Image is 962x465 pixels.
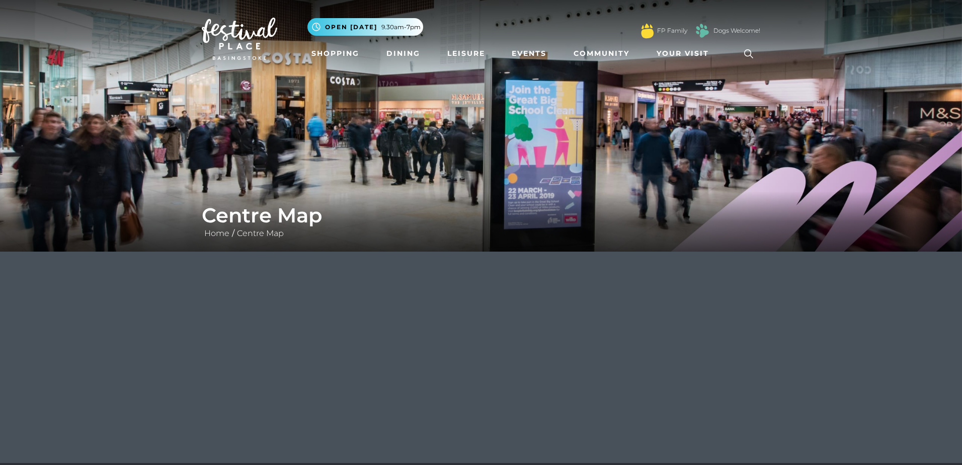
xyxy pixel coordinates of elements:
span: Open [DATE] [325,23,377,32]
span: Your Visit [657,48,709,59]
h1: Centre Map [202,203,760,227]
a: Community [570,44,633,63]
img: Festival Place Logo [202,18,277,60]
a: Shopping [307,44,363,63]
a: FP Family [657,26,687,35]
a: Dogs Welcome! [713,26,760,35]
span: 9.30am-7pm [381,23,421,32]
div: / [194,203,768,240]
a: Home [202,228,232,238]
a: Centre Map [234,228,286,238]
a: Dining [382,44,424,63]
a: Events [508,44,550,63]
a: Leisure [443,44,489,63]
button: Open [DATE] 9.30am-7pm [307,18,423,36]
a: Your Visit [653,44,718,63]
